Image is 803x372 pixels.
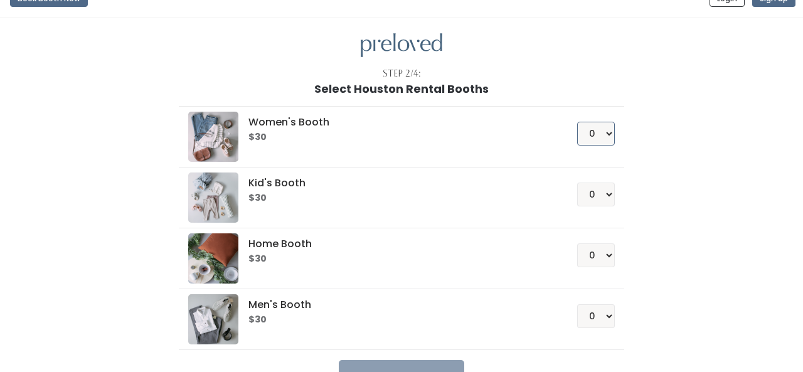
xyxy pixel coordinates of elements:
div: Step 2/4: [383,67,421,80]
h5: Kid's Booth [248,178,546,189]
h5: Men's Booth [248,299,546,311]
img: preloved logo [188,173,238,223]
h6: $30 [248,193,546,203]
img: preloved logo [361,33,442,58]
h6: $30 [248,132,546,142]
img: preloved logo [188,294,238,344]
img: preloved logo [188,233,238,284]
img: preloved logo [188,112,238,162]
h6: $30 [248,254,546,264]
h1: Select Houston Rental Booths [314,83,489,95]
h5: Women's Booth [248,117,546,128]
h5: Home Booth [248,238,546,250]
h6: $30 [248,315,546,325]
